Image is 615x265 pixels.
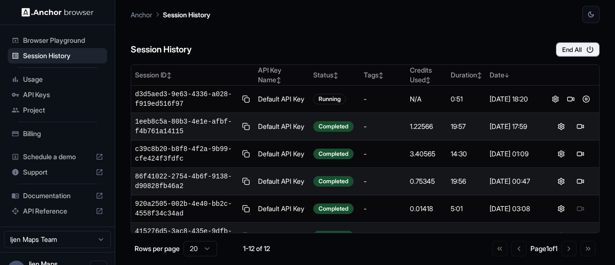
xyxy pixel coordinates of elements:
[451,177,482,186] div: 19:56
[477,72,482,79] span: ↕
[379,72,383,79] span: ↕
[364,231,402,241] div: -
[23,90,103,100] span: API Keys
[254,140,309,168] td: Default API Key
[8,72,107,87] div: Usage
[410,177,443,186] div: 0.75345
[490,122,539,131] div: [DATE] 17:59
[254,195,309,223] td: Default API Key
[410,204,443,214] div: 0.01418
[364,122,402,131] div: -
[451,70,482,80] div: Duration
[254,223,309,250] td: Default API Key
[22,8,94,17] img: Anchor Logo
[135,89,238,109] span: d3d5aed3-9e63-4336-a028-f919ed516f97
[254,168,309,195] td: Default API Key
[254,86,309,113] td: Default API Key
[313,149,354,159] div: Completed
[131,9,210,20] nav: breadcrumb
[23,129,103,139] span: Billing
[131,43,192,57] h6: Session History
[276,76,281,84] span: ↕
[167,72,172,79] span: ↕
[313,70,356,80] div: Status
[530,244,557,253] div: Page 1 of 1
[8,126,107,141] div: Billing
[313,121,354,132] div: Completed
[410,94,443,104] div: N/A
[504,72,509,79] span: ↓
[8,164,107,180] div: Support
[451,149,482,159] div: 14:30
[313,94,346,104] div: Running
[163,10,210,20] p: Session History
[364,149,402,159] div: -
[313,203,354,214] div: Completed
[23,75,103,84] span: Usage
[23,206,92,216] span: API Reference
[23,105,103,115] span: Project
[23,167,92,177] span: Support
[8,48,107,63] div: Session History
[410,149,443,159] div: 3.40565
[426,76,430,84] span: ↕
[135,172,238,191] span: 86f41022-2754-4b6f-9138-d90828fb46a2
[410,231,443,241] div: 0.02441
[490,177,539,186] div: [DATE] 00:47
[313,231,354,241] div: Completed
[131,10,152,20] p: Anchor
[364,204,402,214] div: -
[410,122,443,131] div: 1.22566
[556,42,600,57] button: End All
[490,204,539,214] div: [DATE] 03:08
[8,87,107,102] div: API Keys
[135,144,238,164] span: c39c8b20-b8f8-4f2a-9b99-cfe424f3fdfc
[23,152,92,162] span: Schedule a demo
[490,94,539,104] div: [DATE] 18:20
[8,102,107,118] div: Project
[451,122,482,131] div: 19:57
[254,113,309,140] td: Default API Key
[233,244,281,253] div: 1-12 of 12
[258,65,306,85] div: API Key Name
[135,227,238,246] span: 415276d5-3ac8-435e-9dfb-11670593e0e0
[135,117,238,136] span: 1eeb8c5a-80b3-4e1e-afbf-f4b761a14115
[23,51,103,61] span: Session History
[23,36,103,45] span: Browser Playground
[135,244,180,253] p: Rows per page
[8,203,107,219] div: API Reference
[313,176,354,187] div: Completed
[135,70,250,80] div: Session ID
[8,33,107,48] div: Browser Playground
[490,231,539,241] div: [DATE] 03:00
[8,188,107,203] div: Documentation
[135,199,238,218] span: 920a2505-002b-4e40-bb2c-4558f34c34ad
[490,70,539,80] div: Date
[490,149,539,159] div: [DATE] 01:09
[410,65,443,85] div: Credits Used
[23,191,92,201] span: Documentation
[8,149,107,164] div: Schedule a demo
[364,177,402,186] div: -
[451,204,482,214] div: 5:01
[364,70,402,80] div: Tags
[364,94,402,104] div: -
[451,94,482,104] div: 0:51
[451,231,482,241] div: 0:17
[333,72,338,79] span: ↕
